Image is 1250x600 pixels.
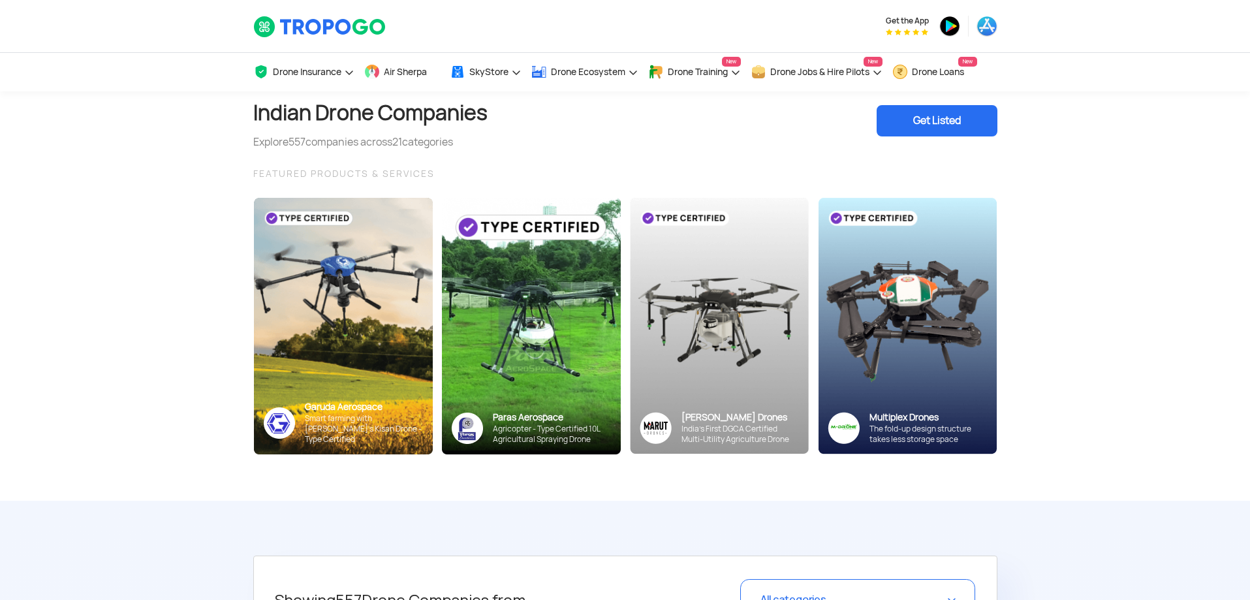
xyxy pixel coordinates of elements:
[630,198,809,454] img: bg_marut_sky.png
[254,198,433,454] img: bg_garuda_sky.png
[264,407,295,439] img: ic_garuda_sky.png
[681,424,799,445] div: India’s First DGCA Certified Multi-Utility Agriculture Drone
[364,53,440,91] a: Air Sherpa
[450,53,522,91] a: SkyStore
[531,53,638,91] a: Drone Ecosystem
[886,16,929,26] span: Get the App
[864,57,883,67] span: New
[253,134,488,150] div: Explore companies across categories
[384,67,427,77] span: Air Sherpa
[828,412,860,444] img: ic_multiplex_sky.png
[977,16,997,37] img: ic_appstore.png
[253,53,354,91] a: Drone Insurance
[551,67,625,77] span: Drone Ecosystem
[939,16,960,37] img: ic_playstore.png
[640,412,672,444] img: Group%2036313.png
[253,166,997,182] div: FEATURED PRODUCTS & SERVICES
[253,16,387,38] img: TropoGo Logo
[869,411,987,424] div: Multiplex Drones
[493,411,611,424] div: Paras Aerospace
[958,57,977,67] span: New
[305,401,423,413] div: Garuda Aerospace
[469,67,508,77] span: SkyStore
[869,424,987,445] div: The fold-up design structure takes less storage space
[493,424,611,445] div: Agricopter - Type Certified 10L Agricultural Spraying Drone
[289,135,305,149] span: 557
[770,67,869,77] span: Drone Jobs & Hire Pilots
[452,413,483,444] img: paras-logo-banner.png
[253,91,488,134] h1: Indian Drone Companies
[668,67,728,77] span: Drone Training
[892,53,977,91] a: Drone LoansNew
[751,53,883,91] a: Drone Jobs & Hire PilotsNew
[305,413,423,445] div: Smart farming with [PERSON_NAME]’s Kisan Drone - Type Certified
[442,198,621,454] img: paras-card.png
[912,67,964,77] span: Drone Loans
[877,105,997,136] div: Get Listed
[722,57,741,67] span: New
[392,135,402,149] span: 21
[681,411,799,424] div: [PERSON_NAME] Drones
[648,53,741,91] a: Drone TrainingNew
[273,67,341,77] span: Drone Insurance
[818,198,997,454] img: bg_multiplex_sky.png
[886,29,928,35] img: App Raking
